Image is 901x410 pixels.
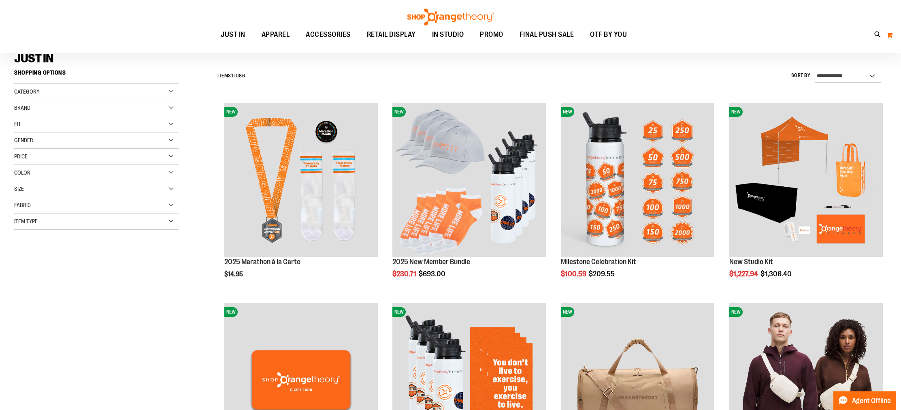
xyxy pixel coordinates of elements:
[224,107,238,117] span: NEW
[561,270,588,278] span: $100.59
[480,26,503,44] span: PROMO
[729,258,773,266] a: New Studio Kit
[561,307,574,317] span: NEW
[729,103,883,258] a: New Studio KitNEW
[791,72,811,79] label: Sort By
[14,186,24,192] span: Size
[14,169,30,176] span: Color
[14,121,21,127] span: Fit
[392,258,470,266] a: 2025 New Member Bundle
[220,99,382,299] div: product
[388,99,550,299] div: product
[14,105,30,111] span: Brand
[14,153,28,160] span: Price
[760,270,793,278] span: $1,306.40
[392,270,417,278] span: $230.71
[406,9,495,26] img: Shop Orangetheory
[262,26,290,44] span: APPAREL
[589,270,616,278] span: $209.55
[224,258,300,266] a: 2025 Marathon à la Carte
[392,103,546,256] img: 2025 New Member Bundle
[14,88,39,95] span: Category
[239,73,245,79] span: 86
[561,258,636,266] a: Milestone Celebration Kit
[561,103,714,256] img: Milestone Celebration Kit
[14,218,38,224] span: Item Type
[557,99,718,299] div: product
[852,397,891,405] span: Agent Offline
[729,103,883,256] img: New Studio Kit
[419,270,447,278] span: $693.00
[561,103,714,258] a: Milestone Celebration KitNEW
[367,26,416,44] span: RETAIL DISPLAY
[217,70,245,82] h2: Items to
[14,51,53,65] span: JUST IN
[590,26,627,44] span: OTF BY YOU
[14,66,179,84] strong: Shopping Options
[231,73,233,79] span: 1
[392,107,406,117] span: NEW
[520,26,574,44] span: FINAL PUSH SALE
[224,103,378,258] a: 2025 Marathon à la CarteNEW
[392,103,546,258] a: 2025 New Member BundleNEW
[224,307,238,317] span: NEW
[729,107,743,117] span: NEW
[833,391,896,410] button: Agent Offline
[14,202,31,208] span: Fabric
[729,270,759,278] span: $1,227.94
[14,137,33,143] span: Gender
[432,26,464,44] span: IN STUDIO
[224,103,378,256] img: 2025 Marathon à la Carte
[725,99,887,299] div: product
[224,271,244,278] span: $14.95
[221,26,245,44] span: JUST IN
[392,307,406,317] span: NEW
[729,307,743,317] span: NEW
[561,107,574,117] span: NEW
[306,26,351,44] span: ACCESSORIES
